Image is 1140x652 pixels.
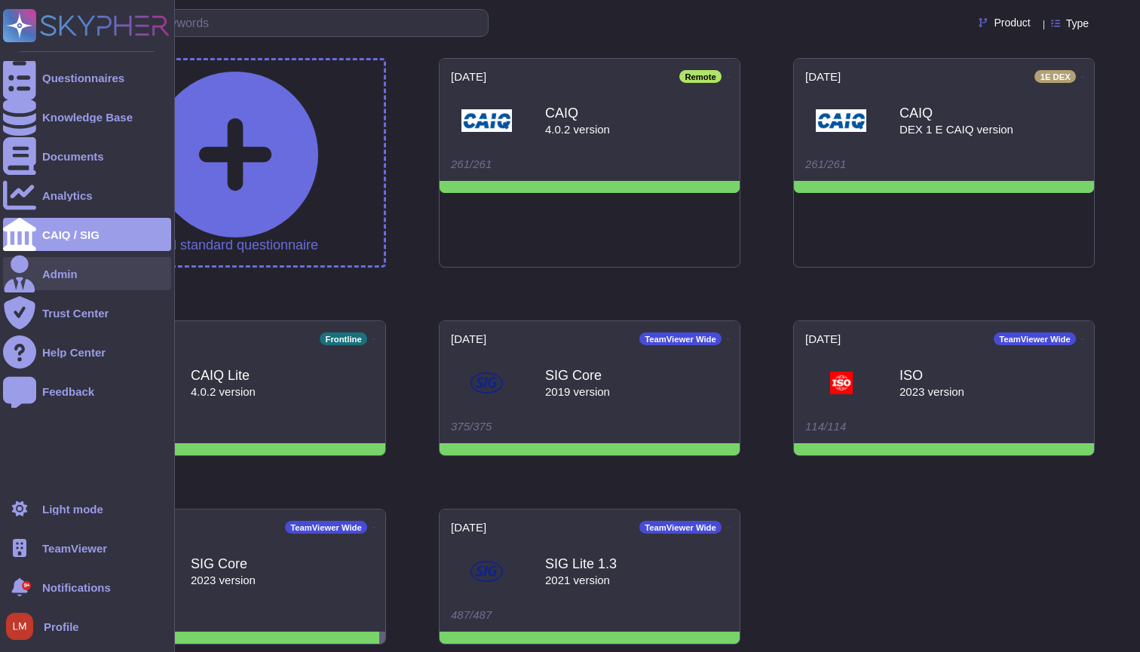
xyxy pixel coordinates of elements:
[899,124,1013,135] div: DEX 1 E CAIQ version
[805,332,841,345] div: [DATE]
[812,106,869,136] img: SQ logo
[42,308,109,319] div: Trust Center
[191,386,256,397] div: 4.0.2 version
[451,332,486,345] div: [DATE]
[1034,70,1076,83] span: 1E DEX
[805,70,841,83] div: [DATE]
[826,368,857,398] img: SQ logo
[42,268,78,280] div: Admin
[545,369,610,382] div: SIG Core
[42,190,93,201] div: Analytics
[191,557,256,571] div: SIG Core
[42,151,104,162] div: Documents
[466,556,507,586] img: SQ logo
[42,112,133,123] div: Knowledge Base
[22,581,31,590] div: 9+
[545,106,610,120] div: CAIQ
[451,521,486,534] div: [DATE]
[451,608,492,621] span: 487/487
[545,386,610,397] div: 2019 version
[545,557,617,571] div: SIG Lite 1.3
[42,347,106,358] div: Help Center
[451,420,492,433] span: 375/375
[191,574,256,586] div: 2023 version
[42,72,124,84] div: Questionnaires
[42,504,103,515] div: Light mode
[451,158,492,170] span: 261/261
[994,332,1076,345] span: TeamViewer Wide
[1066,18,1089,29] span: Type
[42,543,107,554] span: TeamViewer
[6,613,33,640] img: user
[42,582,111,593] span: Notifications
[191,369,256,382] div: CAIQ Lite
[899,369,964,382] div: ISO
[805,420,846,433] span: 114/114
[320,332,367,345] span: Frontline
[3,257,171,290] a: Admin
[639,521,722,534] span: TeamViewer Wide
[3,610,44,643] button: user
[994,17,1030,28] span: Product
[3,296,171,329] a: Trust Center
[3,61,171,94] a: Questionnaires
[42,386,94,397] div: Feedback
[545,574,617,586] div: 2021 version
[466,368,507,398] img: SQ logo
[285,521,367,534] span: TeamViewer Wide
[93,10,488,36] input: Search by keywords
[639,332,722,345] span: TeamViewer Wide
[679,70,722,83] span: Remote
[458,106,515,136] img: SQ logo
[899,106,1013,120] div: CAIQ
[42,229,100,240] div: CAIQ / SIG
[451,70,486,83] div: [DATE]
[545,124,610,135] div: 4.0.2 version
[899,386,964,397] div: 2023 version
[3,375,171,408] a: Feedback
[3,218,171,251] a: CAIQ / SIG
[44,621,79,632] span: Profile
[3,179,171,212] a: Analytics
[805,158,846,170] span: 261/261
[3,139,171,173] a: Documents
[3,335,171,369] a: Help Center
[152,237,318,254] h3: Add standard questionnaire
[3,100,171,133] a: Knowledge Base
